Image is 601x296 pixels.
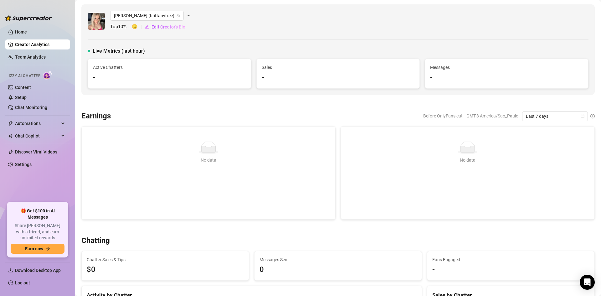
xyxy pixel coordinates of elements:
[15,39,65,49] a: Creator Analytics
[89,157,328,164] div: No data
[423,111,463,121] span: Before OnlyFans cut
[81,111,111,121] h3: Earnings
[15,85,31,90] a: Content
[432,264,589,276] div: -
[88,13,105,30] img: Brittany
[93,64,246,71] span: Active Chatters
[348,157,587,164] div: No data
[259,264,417,276] div: 0
[9,73,40,79] span: Izzy AI Chatter
[259,256,417,263] span: Messages Sent
[87,256,244,263] span: Chatter Sales & Tips
[590,114,595,118] span: info-circle
[8,134,12,138] img: Chat Copilot
[432,256,589,263] span: Fans Engaged
[5,15,52,21] img: logo-BBDzfeDw.svg
[114,11,180,20] span: Brittany (brittanyfree)
[8,268,13,273] span: download
[11,208,64,220] span: 🎁 Get $100 in AI Messages
[152,24,185,29] span: Edit Creator's Bio
[11,244,64,254] button: Earn nowarrow-right
[466,111,518,121] span: GMT-3 America/Sao_Paulo
[15,29,27,34] a: Home
[132,23,144,31] span: 🙂
[262,64,415,71] span: Sales
[177,14,180,18] span: team
[262,71,415,83] div: -
[15,162,32,167] a: Settings
[15,280,30,285] a: Log out
[15,118,59,128] span: Automations
[144,22,186,32] button: Edit Creator's Bio
[11,223,64,241] span: Share [PERSON_NAME] with a friend, and earn unlimited rewards
[15,131,59,141] span: Chat Copilot
[145,25,149,29] span: edit
[93,71,246,83] div: -
[581,114,584,118] span: calendar
[15,268,61,273] span: Download Desktop App
[430,71,583,83] div: -
[430,64,583,71] span: Messages
[580,275,595,290] div: Open Intercom Messenger
[93,47,145,55] span: Live Metrics (last hour)
[25,246,43,251] span: Earn now
[8,121,13,126] span: thunderbolt
[186,11,191,21] span: ellipsis
[46,247,50,251] span: arrow-right
[15,55,46,60] a: Team Analytics
[526,112,584,121] span: Last 7 days
[110,23,132,31] span: Top 10 %
[15,95,27,100] a: Setup
[87,264,244,276] span: $0
[43,70,53,80] img: AI Chatter
[15,149,57,154] a: Discover Viral Videos
[15,105,47,110] a: Chat Monitoring
[81,236,110,246] h3: Chatting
